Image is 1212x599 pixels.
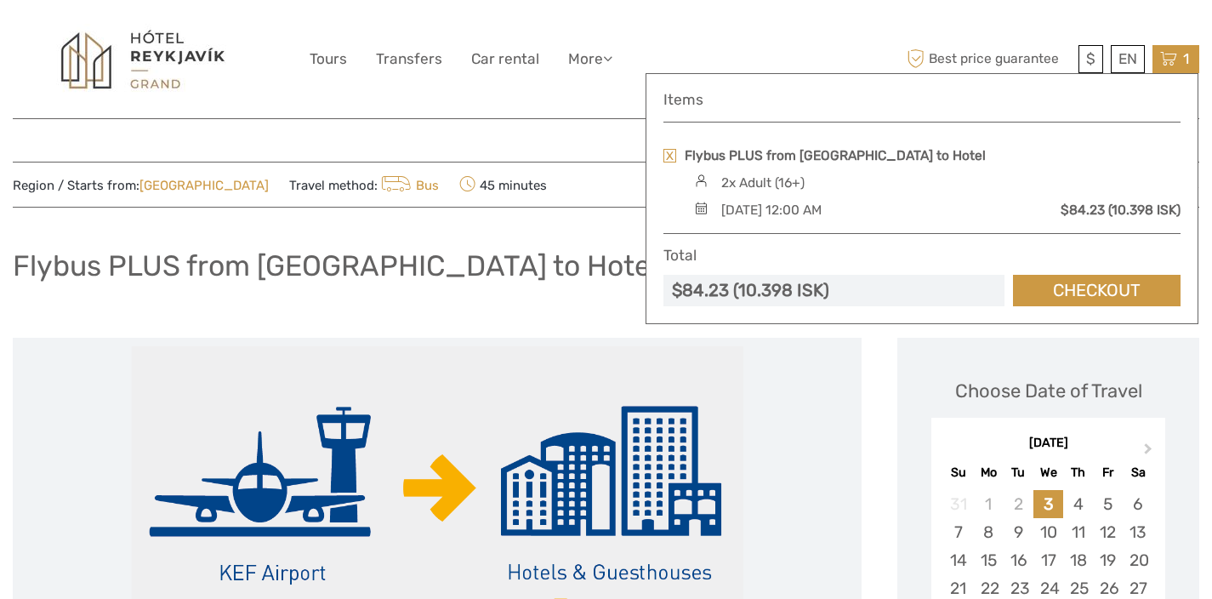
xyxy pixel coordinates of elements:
div: Choose Sunday, September 14th, 2025 [943,546,973,574]
span: $ [1086,50,1095,67]
span: Travel method: [289,173,439,197]
div: Choose Monday, September 15th, 2025 [974,546,1004,574]
div: Not available Monday, September 1st, 2025 [974,490,1004,518]
div: Choose Saturday, September 6th, 2025 [1123,490,1152,518]
div: 2x Adult (16+) [721,174,805,192]
div: Su [943,461,973,484]
div: Choose Saturday, September 13th, 2025 [1123,518,1152,546]
h4: Total [663,247,697,265]
div: Not available Tuesday, September 2nd, 2025 [1004,490,1033,518]
div: Choose Thursday, September 11th, 2025 [1063,518,1093,546]
img: person.svg [690,174,713,187]
div: Choose Date of Travel [955,378,1142,404]
div: Choose Tuesday, September 9th, 2025 [1004,518,1033,546]
div: Choose Wednesday, September 17th, 2025 [1033,546,1063,574]
div: $84.23 (10.398 ISK) [672,278,829,303]
div: Choose Thursday, September 4th, 2025 [1063,490,1093,518]
div: We [1033,461,1063,484]
div: EN [1111,45,1145,73]
div: Choose Monday, September 8th, 2025 [974,518,1004,546]
div: Choose Tuesday, September 16th, 2025 [1004,546,1033,574]
a: [GEOGRAPHIC_DATA] [139,178,269,193]
div: Not available Sunday, August 31st, 2025 [943,490,973,518]
div: Choose Wednesday, September 3rd, 2025 [1033,490,1063,518]
a: Tours [310,47,347,71]
div: Choose Saturday, September 20th, 2025 [1123,546,1152,574]
div: Choose Friday, September 5th, 2025 [1093,490,1123,518]
h1: Flybus PLUS from [GEOGRAPHIC_DATA] to Hotel [13,248,657,283]
span: 45 minutes [459,173,547,197]
h4: Items [663,91,1181,109]
div: [DATE] [931,435,1165,453]
div: Choose Wednesday, September 10th, 2025 [1033,518,1063,546]
div: Sa [1123,461,1152,484]
div: Choose Sunday, September 7th, 2025 [943,518,973,546]
span: Region / Starts from: [13,177,269,195]
div: Th [1063,461,1093,484]
span: 1 [1181,50,1192,67]
div: Fr [1093,461,1123,484]
span: Best price guarantee [902,45,1074,73]
a: More [568,47,612,71]
img: calendar-black.svg [690,202,713,214]
div: Choose Thursday, September 18th, 2025 [1063,546,1093,574]
a: Car rental [471,47,539,71]
a: Bus [378,178,439,193]
div: Mo [974,461,1004,484]
div: $84.23 (10.398 ISK) [1061,201,1181,220]
div: Choose Friday, September 12th, 2025 [1093,518,1123,546]
a: Transfers [376,47,442,71]
a: Flybus PLUS from [GEOGRAPHIC_DATA] to Hotel [685,146,986,165]
button: Next Month [1136,439,1164,466]
a: Checkout [1013,275,1181,306]
button: Open LiveChat chat widget [196,26,216,47]
p: We're away right now. Please check back later! [24,30,192,43]
div: Tu [1004,461,1033,484]
img: 1297-6b06db7f-02dc-4384-8cae-a6e720e92c06_logo_big.jpg [49,24,236,95]
div: Choose Friday, September 19th, 2025 [1093,546,1123,574]
div: [DATE] 12:00 AM [721,201,822,220]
